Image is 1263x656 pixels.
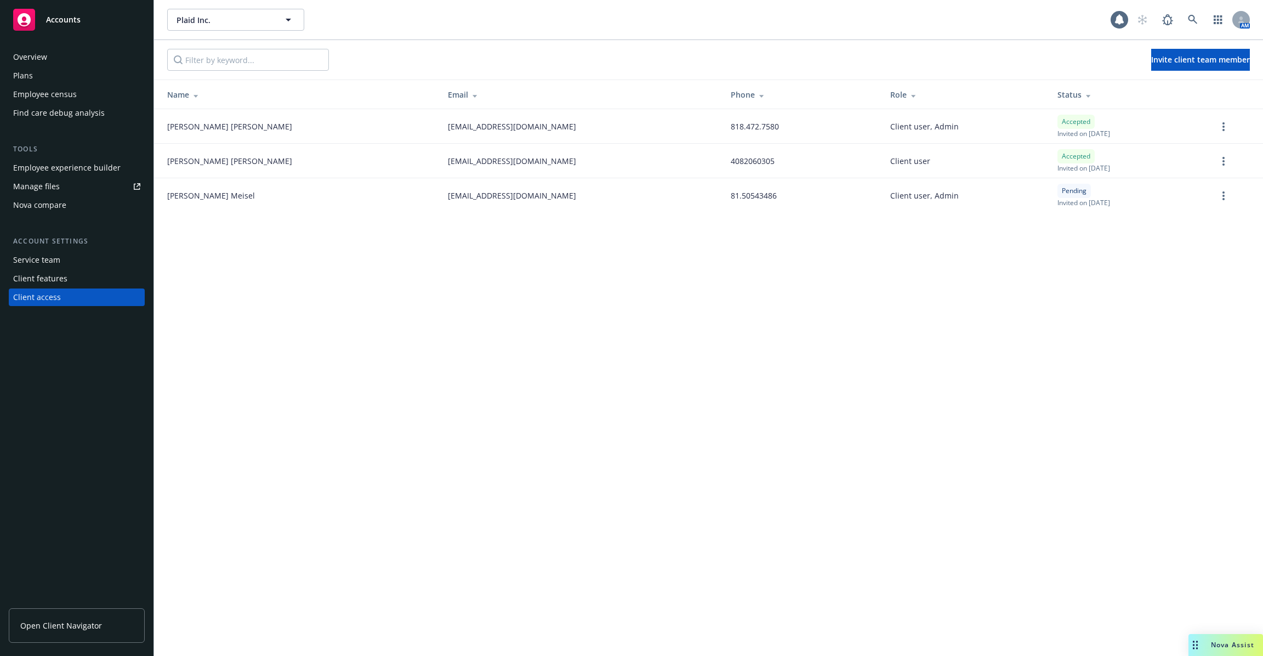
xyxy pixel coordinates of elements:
a: Client access [9,289,145,306]
span: 4082060305 [731,155,775,167]
a: more [1217,189,1230,202]
a: Service team [9,251,145,269]
span: Invite client team member [1151,54,1250,65]
div: Phone [731,89,873,100]
span: Invited on [DATE] [1057,163,1110,173]
span: Client user, Admin [890,121,959,132]
a: Find care debug analysis [9,104,145,122]
div: Find care debug analysis [13,104,105,122]
span: Invited on [DATE] [1057,129,1110,138]
span: [EMAIL_ADDRESS][DOMAIN_NAME] [448,155,576,167]
div: Drag to move [1188,634,1202,656]
span: Accepted [1062,117,1090,127]
a: Start snowing [1131,9,1153,31]
span: Accounts [46,15,81,24]
div: Tools [9,144,145,155]
span: [PERSON_NAME] [PERSON_NAME] [167,155,292,167]
div: Status [1057,89,1199,100]
span: [EMAIL_ADDRESS][DOMAIN_NAME] [448,190,576,201]
span: Client user, Admin [890,190,959,201]
span: 818.472.7580 [731,121,779,132]
div: Account settings [9,236,145,247]
span: Pending [1062,186,1086,196]
button: Plaid Inc. [167,9,304,31]
span: Open Client Navigator [20,620,102,631]
a: Switch app [1207,9,1229,31]
div: Client access [13,289,61,306]
a: Employee census [9,86,145,103]
span: Client user [890,155,930,167]
a: Report a Bug [1157,9,1179,31]
a: Client features [9,270,145,287]
input: Filter by keyword... [167,49,329,71]
div: Overview [13,48,47,66]
a: Search [1182,9,1204,31]
div: Role [890,89,1040,100]
a: Accounts [9,4,145,35]
div: Name [167,89,430,100]
a: Nova compare [9,196,145,214]
span: Accepted [1062,151,1090,161]
div: Service team [13,251,60,269]
a: Manage files [9,178,145,195]
a: more [1217,155,1230,168]
div: Nova compare [13,196,66,214]
span: Nova Assist [1211,640,1254,649]
button: Nova Assist [1188,634,1263,656]
div: Client features [13,270,67,287]
span: [EMAIL_ADDRESS][DOMAIN_NAME] [448,121,576,132]
div: Plans [13,67,33,84]
span: Invited on [DATE] [1057,198,1110,207]
div: Employee experience builder [13,159,121,177]
div: Employee census [13,86,77,103]
a: Overview [9,48,145,66]
div: Manage files [13,178,60,195]
a: more [1217,120,1230,133]
a: Plans [9,67,145,84]
span: 81.50543486 [731,190,777,201]
span: [PERSON_NAME] Meisel [167,190,255,201]
span: Plaid Inc. [177,14,271,26]
button: Invite client team member [1151,49,1250,71]
a: Employee experience builder [9,159,145,177]
span: [PERSON_NAME] [PERSON_NAME] [167,121,292,132]
div: Email [448,89,713,100]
